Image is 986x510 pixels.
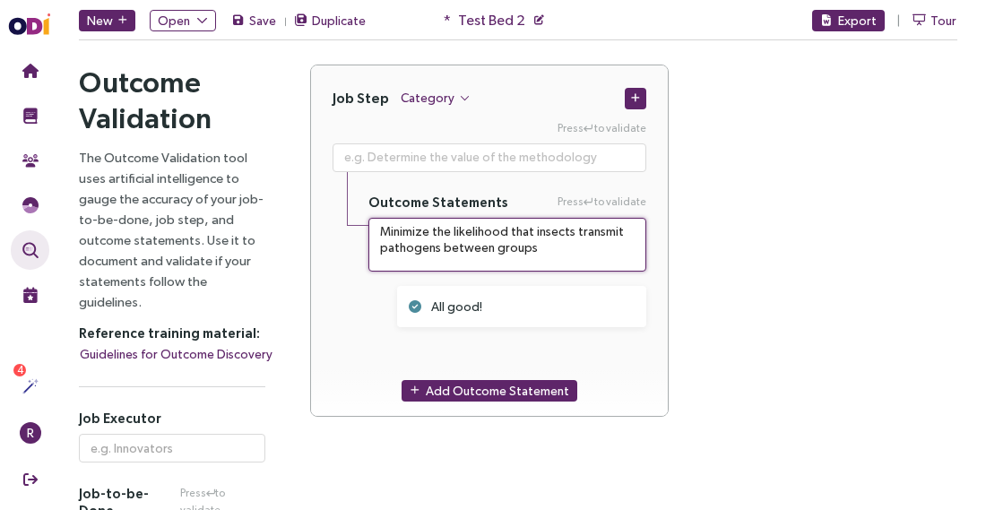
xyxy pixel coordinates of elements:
[22,152,39,169] img: Community
[11,230,49,270] button: Outcome Validation
[13,364,26,376] sup: 4
[22,287,39,303] img: Live Events
[27,422,34,444] span: R
[22,197,39,213] img: JTBD Needs Framework
[79,65,265,136] h2: Outcome Validation
[11,96,49,135] button: Training
[400,87,471,108] button: Category
[11,186,49,225] button: Needs Framework
[11,367,49,406] button: Actions
[11,460,49,499] button: Sign Out
[22,108,39,124] img: Training
[79,343,273,365] button: Guidelines for Outcome Discovery
[249,11,276,30] span: Save
[431,297,614,316] div: All good!
[333,90,389,107] h4: Job Step
[79,325,260,341] strong: Reference training material:
[150,10,216,31] button: Open
[912,10,957,31] button: Tour
[11,141,49,180] button: Community
[11,275,49,315] button: Live Events
[312,11,366,30] span: Duplicate
[368,194,508,211] h5: Outcome Statements
[402,380,577,402] button: Add Outcome Statement
[80,344,272,364] span: Guidelines for Outcome Discovery
[930,11,956,30] span: Tour
[333,143,646,172] textarea: Press Enter to validate
[79,147,265,312] p: The Outcome Validation tool uses artificial intelligence to gauge the accuracy of your job-to-be-...
[532,6,545,35] button: Rename study
[11,51,49,91] button: Home
[426,381,569,401] span: Add Outcome Statement
[158,11,190,30] span: Open
[79,410,265,427] h5: Job Executor
[11,413,49,453] button: R
[458,9,525,31] span: Test Bed 2
[368,218,646,272] textarea: Press Enter to validate
[17,364,23,376] span: 4
[812,10,885,31] button: Export
[22,242,39,258] img: Outcome Validation
[230,10,277,31] button: Save
[293,10,367,31] button: Duplicate
[79,10,135,31] button: New
[401,88,454,108] span: Category
[838,11,877,30] span: Export
[22,378,39,394] img: Actions
[79,434,265,462] input: e.g. Innovators
[558,194,646,211] span: Press to validate
[87,11,113,30] span: New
